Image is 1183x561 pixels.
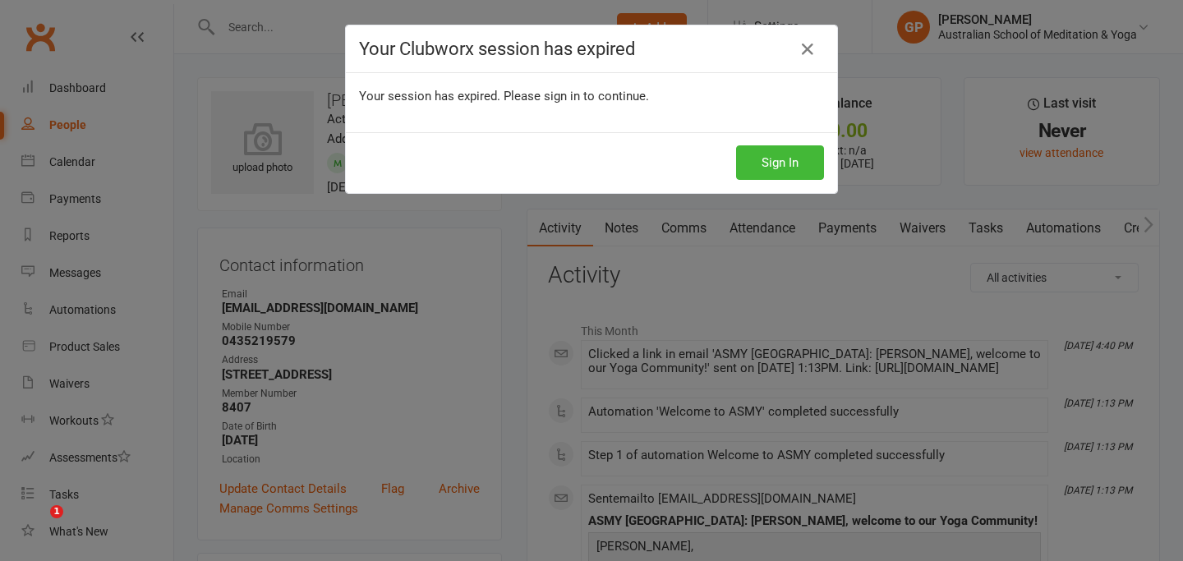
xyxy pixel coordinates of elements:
button: Sign In [736,145,824,180]
iframe: Intercom live chat [16,505,56,545]
span: 1 [50,505,63,518]
h4: Your Clubworx session has expired [359,39,824,59]
span: Your session has expired. Please sign in to continue. [359,89,649,103]
a: Close [794,36,821,62]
